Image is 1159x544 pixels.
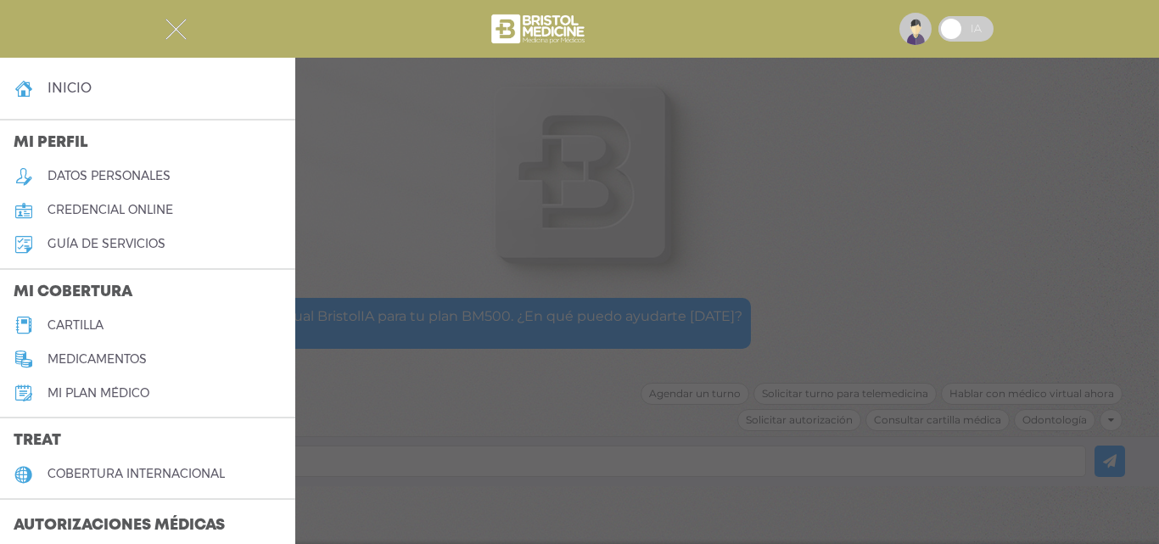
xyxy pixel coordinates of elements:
[48,203,173,217] h5: credencial online
[48,318,104,333] h5: cartilla
[48,386,149,401] h5: Mi plan médico
[48,352,147,367] h5: medicamentos
[48,169,171,183] h5: datos personales
[48,467,225,481] h5: cobertura internacional
[899,13,932,45] img: profile-placeholder.svg
[48,80,92,96] h4: inicio
[48,237,165,251] h5: guía de servicios
[489,8,590,49] img: bristol-medicine-blanco.png
[165,19,187,40] img: Cober_menu-close-white.svg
